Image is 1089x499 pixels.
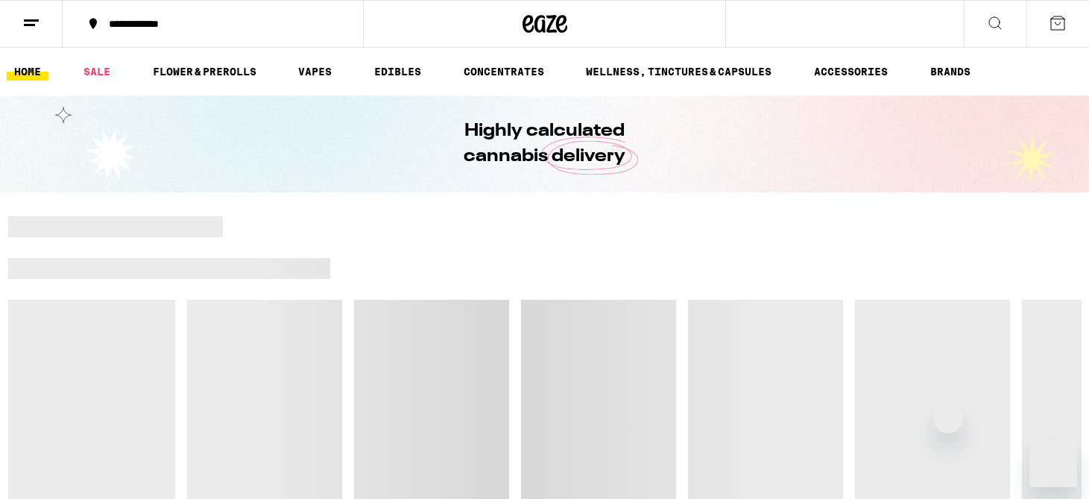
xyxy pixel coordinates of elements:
a: EDIBLES [367,63,429,81]
h1: Highly calculated cannabis delivery [422,119,668,169]
a: FLOWER & PREROLLS [145,63,264,81]
a: ACCESSORIES [807,63,895,81]
iframe: Button to launch messaging window [1029,439,1077,487]
iframe: Close message [933,404,963,433]
a: SALE [76,63,118,81]
a: BRANDS [923,63,978,81]
a: CONCENTRATES [456,63,552,81]
a: HOME [7,63,48,81]
a: WELLNESS, TINCTURES & CAPSULES [578,63,779,81]
a: VAPES [291,63,339,81]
